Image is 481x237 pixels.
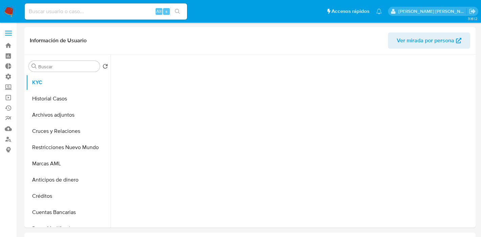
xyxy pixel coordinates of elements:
[26,204,111,220] button: Cuentas Bancarias
[26,123,111,139] button: Cruces y Relaciones
[26,172,111,188] button: Anticipos de dinero
[30,37,87,44] h1: Información de Usuario
[26,156,111,172] button: Marcas AML
[26,220,111,237] button: Datos Modificados
[388,32,470,49] button: Ver mirada por persona
[398,8,467,15] p: daniela.lagunesrodriguez@mercadolibre.com.mx
[26,188,111,204] button: Créditos
[26,139,111,156] button: Restricciones Nuevo Mundo
[31,64,37,69] button: Buscar
[26,74,111,91] button: KYC
[170,7,184,16] button: search-icon
[25,7,187,16] input: Buscar usuario o caso...
[26,91,111,107] button: Historial Casos
[376,8,382,14] a: Notificaciones
[26,107,111,123] button: Archivos adjuntos
[469,8,476,15] a: Salir
[38,64,97,70] input: Buscar
[102,64,108,71] button: Volver al orden por defecto
[165,8,167,15] span: s
[331,8,369,15] span: Accesos rápidos
[156,8,162,15] span: Alt
[397,32,454,49] span: Ver mirada por persona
